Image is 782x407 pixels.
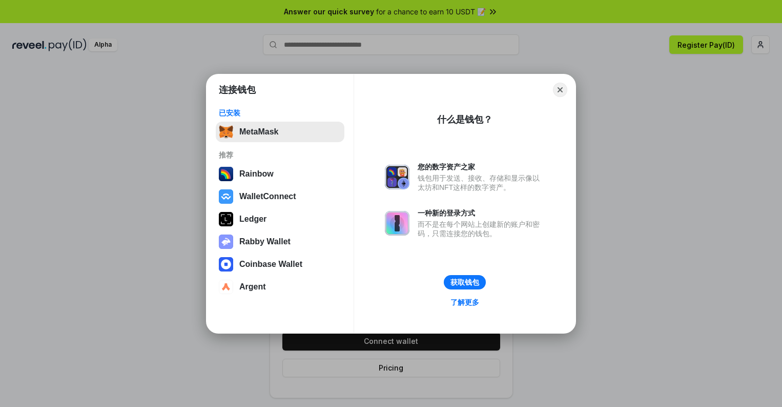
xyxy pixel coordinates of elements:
div: 已安装 [219,108,341,118]
img: svg+xml,%3Csvg%20xmlns%3D%22http%3A%2F%2Fwww.w3.org%2F2000%2Fsvg%22%20width%3D%2228%22%20height%3... [219,212,233,226]
div: Ledger [239,215,266,224]
img: svg+xml,%3Csvg%20xmlns%3D%22http%3A%2F%2Fwww.w3.org%2F2000%2Fsvg%22%20fill%3D%22none%22%20viewBox... [385,165,409,189]
button: Rainbow [216,164,344,184]
div: 什么是钱包？ [437,113,492,126]
button: Ledger [216,209,344,229]
button: 获取钱包 [444,275,486,289]
button: WalletConnect [216,186,344,207]
div: 一种新的登录方式 [418,208,545,218]
div: WalletConnect [239,192,296,201]
h1: 连接钱包 [219,84,256,96]
div: 而不是在每个网站上创建新的账户和密码，只需连接您的钱包。 [418,220,545,238]
div: Rainbow [239,169,274,179]
img: svg+xml,%3Csvg%20xmlns%3D%22http%3A%2F%2Fwww.w3.org%2F2000%2Fsvg%22%20fill%3D%22none%22%20viewBox... [385,211,409,236]
div: 钱包用于发送、接收、存储和显示像以太坊和NFT这样的数字资产。 [418,173,545,192]
button: Rabby Wallet [216,231,344,252]
button: MetaMask [216,122,344,142]
img: svg+xml,%3Csvg%20width%3D%22120%22%20height%3D%22120%22%20viewBox%3D%220%200%20120%20120%22%20fil... [219,167,233,181]
img: svg+xml,%3Csvg%20xmlns%3D%22http%3A%2F%2Fwww.w3.org%2F2000%2Fsvg%22%20fill%3D%22none%22%20viewBox... [219,235,233,249]
div: Argent [239,282,266,292]
div: Coinbase Wallet [239,260,302,269]
div: 推荐 [219,150,341,160]
div: 您的数字资产之家 [418,162,545,171]
div: 了解更多 [450,298,479,307]
div: Rabby Wallet [239,237,291,246]
div: MetaMask [239,127,278,137]
img: svg+xml,%3Csvg%20fill%3D%22none%22%20height%3D%2233%22%20viewBox%3D%220%200%2035%2033%22%20width%... [219,125,233,139]
button: Argent [216,277,344,297]
div: 获取钱包 [450,278,479,287]
a: 了解更多 [444,296,485,309]
img: svg+xml,%3Csvg%20width%3D%2228%22%20height%3D%2228%22%20viewBox%3D%220%200%2028%2028%22%20fill%3D... [219,257,233,272]
img: svg+xml,%3Csvg%20width%3D%2228%22%20height%3D%2228%22%20viewBox%3D%220%200%2028%2028%22%20fill%3D... [219,280,233,294]
button: Close [553,83,567,97]
img: svg+xml,%3Csvg%20width%3D%2228%22%20height%3D%2228%22%20viewBox%3D%220%200%2028%2028%22%20fill%3D... [219,189,233,204]
button: Coinbase Wallet [216,254,344,275]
